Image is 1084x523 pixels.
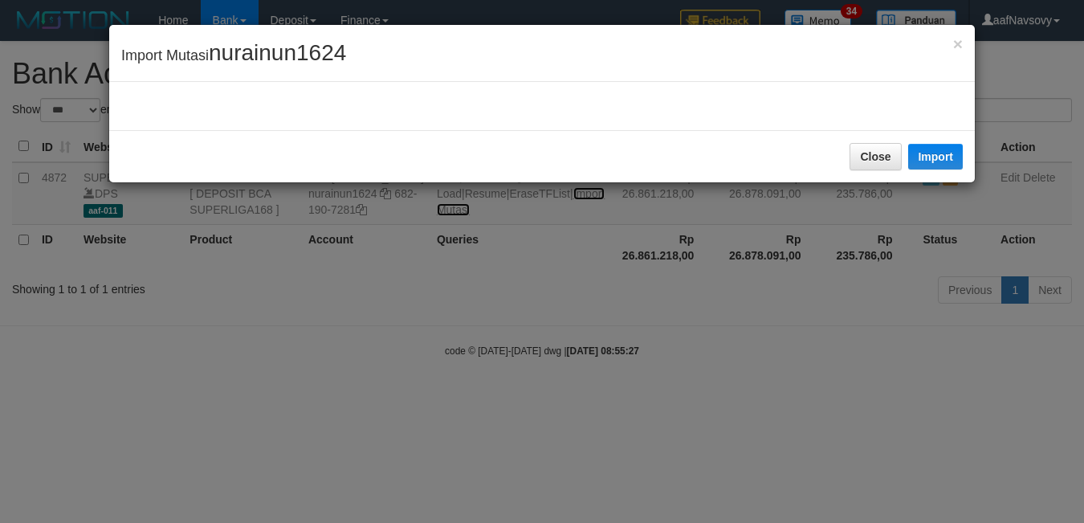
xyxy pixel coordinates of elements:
[908,144,963,170] button: Import
[121,47,346,63] span: Import Mutasi
[953,35,963,52] button: Close
[850,143,901,170] button: Close
[209,40,346,65] span: nurainun1624
[953,35,963,53] span: ×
